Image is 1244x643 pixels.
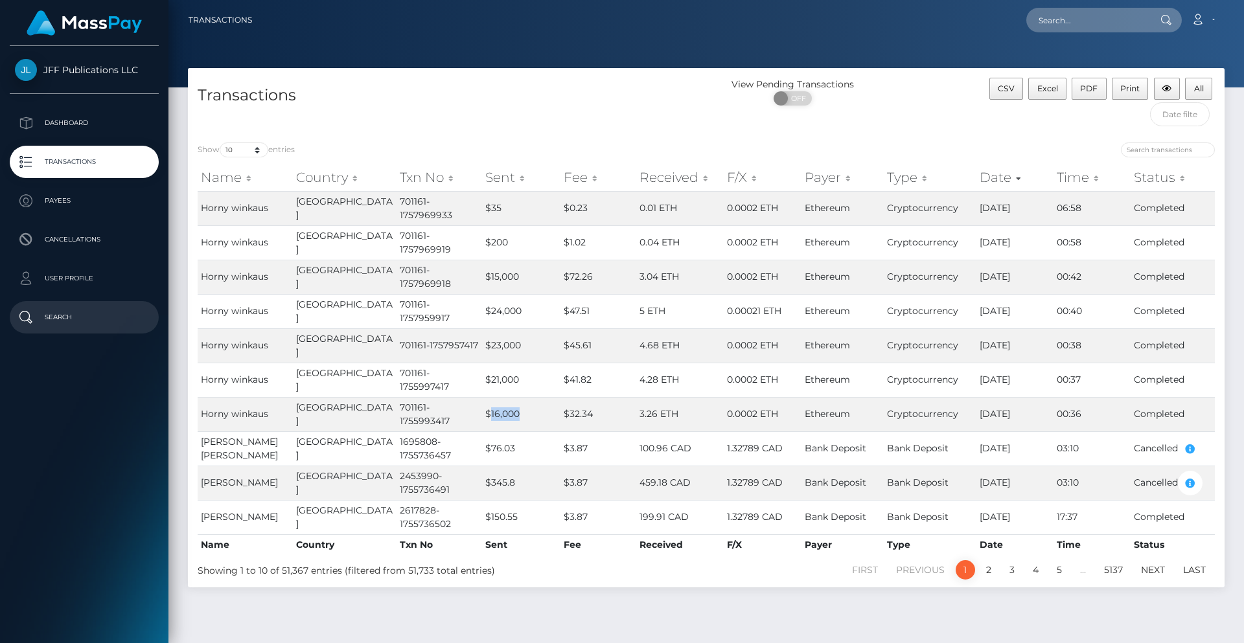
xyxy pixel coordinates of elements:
[805,339,850,351] span: Ethereum
[724,363,801,397] td: 0.0002 ETH
[724,164,801,190] th: F/X: activate to sort column ascending
[636,466,724,500] td: 459.18 CAD
[781,91,813,106] span: OFF
[397,500,482,534] td: 2617828-1755736502
[1028,78,1066,100] button: Excel
[397,164,482,190] th: Txn No: activate to sort column ascending
[560,534,636,555] th: Fee
[884,294,977,328] td: Cryptocurrency
[724,260,801,294] td: 0.0002 ETH
[1131,431,1215,466] td: Cancelled
[1097,560,1130,580] a: 5137
[636,328,724,363] td: 4.68 ETH
[636,500,724,534] td: 199.91 CAD
[976,225,1053,260] td: [DATE]
[1054,164,1131,190] th: Time: activate to sort column ascending
[560,328,636,363] td: $45.61
[706,78,879,91] div: View Pending Transactions
[884,431,977,466] td: Bank Deposit
[636,191,724,225] td: 0.01 ETH
[1050,560,1069,580] a: 5
[1121,142,1215,157] input: Search transactions
[201,339,268,351] span: Horny winkaus
[560,260,636,294] td: $72.26
[1185,78,1212,100] button: All
[1131,164,1215,190] th: Status: activate to sort column ascending
[805,236,850,248] span: Ethereum
[805,202,850,214] span: Ethereum
[1054,397,1131,431] td: 00:36
[10,185,159,217] a: Payees
[805,374,850,385] span: Ethereum
[1002,560,1022,580] a: 3
[1112,78,1149,100] button: Print
[10,64,159,76] span: JFF Publications LLC
[15,269,154,288] p: User Profile
[724,431,801,466] td: 1.32789 CAD
[198,534,293,555] th: Name
[560,397,636,431] td: $32.34
[15,308,154,327] p: Search
[560,294,636,328] td: $47.51
[482,397,560,431] td: $16,000
[884,191,977,225] td: Cryptocurrency
[15,191,154,210] p: Payees
[884,466,977,500] td: Bank Deposit
[976,466,1053,500] td: [DATE]
[1054,500,1131,534] td: 17:37
[293,164,397,190] th: Country: activate to sort column ascending
[884,328,977,363] td: Cryptocurrency
[998,84,1015,93] span: CSV
[560,431,636,466] td: $3.87
[976,260,1053,294] td: [DATE]
[198,84,697,107] h4: Transactions
[976,164,1053,190] th: Date: activate to sort column ascending
[397,191,482,225] td: 701161-1757969933
[1054,225,1131,260] td: 00:58
[636,164,724,190] th: Received: activate to sort column ascending
[724,191,801,225] td: 0.0002 ETH
[560,500,636,534] td: $3.87
[201,511,278,523] span: [PERSON_NAME]
[724,225,801,260] td: 0.0002 ETH
[1194,84,1204,93] span: All
[201,305,268,317] span: Horny winkaus
[482,500,560,534] td: $150.55
[10,223,159,256] a: Cancellations
[482,431,560,466] td: $76.03
[293,363,397,397] td: [GEOGRAPHIC_DATA]
[15,152,154,172] p: Transactions
[884,363,977,397] td: Cryptocurrency
[1054,466,1131,500] td: 03:10
[636,534,724,555] th: Received
[15,59,37,81] img: JFF Publications LLC
[293,466,397,500] td: [GEOGRAPHIC_DATA]
[397,397,482,431] td: 701161-1755993417
[397,431,482,466] td: 1695808-1755736457
[805,305,850,317] span: Ethereum
[397,225,482,260] td: 701161-1757969919
[989,78,1024,100] button: CSV
[482,328,560,363] td: $23,000
[724,534,801,555] th: F/X
[724,328,801,363] td: 0.0002 ETH
[801,534,884,555] th: Payer
[724,500,801,534] td: 1.32789 CAD
[636,294,724,328] td: 5 ETH
[27,10,142,36] img: MassPay Logo
[198,142,295,157] label: Show entries
[636,260,724,294] td: 3.04 ETH
[397,294,482,328] td: 701161-1757959917
[293,431,397,466] td: [GEOGRAPHIC_DATA]
[10,107,159,139] a: Dashboard
[1131,534,1215,555] th: Status
[10,262,159,295] a: User Profile
[976,328,1053,363] td: [DATE]
[293,294,397,328] td: [GEOGRAPHIC_DATA]
[482,534,560,555] th: Sent
[1131,191,1215,225] td: Completed
[1054,534,1131,555] th: Time
[956,560,975,580] a: 1
[805,477,866,488] span: Bank Deposit
[636,431,724,466] td: 100.96 CAD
